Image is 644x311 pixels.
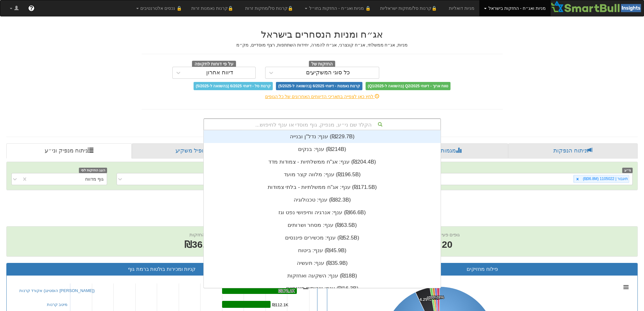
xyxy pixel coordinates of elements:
div: ענף: ‏אג"ח ממשלתיות - צמודות מדד ‎(₪204.4B)‎ [204,156,441,168]
tspan: 0.78% [432,295,444,300]
tspan: 0.70% [427,295,438,300]
div: הקלד שם ני״ע, מנפיק, גוף מוסדי או ענף לחיפוש... [204,119,440,130]
div: לחץ כאן לצפייה בתאריכי הדיווחים האחרונים של כל הגופים [137,93,507,100]
div: כל סוגי המשקיעים [306,70,350,76]
span: שווי החזקות [189,232,214,237]
span: הצג החזקות לפי [79,168,107,173]
h2: אג״ח ומניות הנסחרים בישראל [142,29,503,40]
a: מיטב קרנות [47,302,68,307]
span: קרנות נאמנות - דיווחי 6/2025 (בהשוואה ל-5/2025) [276,82,362,90]
a: 🔒 נכסים אלטרנטיבים [131,0,187,16]
a: 🔒קרנות נאמנות זרות [187,0,240,16]
a: מניות דואליות [444,0,479,16]
span: קרנות סל - דיווחי 6/2025 (בהשוואה ל-5/2025) [194,82,273,90]
img: Smartbull [551,0,644,13]
span: ? [29,5,33,11]
a: 🔒קרנות סל/מחקות ישראליות [375,0,444,16]
a: אקורד קרנות (הוסטינג [PERSON_NAME]) [19,288,95,293]
div: תיגבור | 1105022 (₪36.8M) [581,175,629,183]
span: ₪36.8M [184,239,218,250]
span: החזקות של [309,61,335,68]
div: ענף: ‏מסחר ושרותים ‎(₪63.5B)‎ [204,219,441,232]
div: ענף: ‏אנרגיה וחיפושי נפט וגז ‎(₪66.6B)‎ [204,206,441,219]
h3: פילוח מחזיקים [332,266,633,272]
a: פרופיל משקיע [132,143,259,159]
div: ענף: ‏טכנולוגיה ‎(₪82.3B)‎ [204,194,441,206]
tspan: ₪172.1K [278,289,295,293]
h2: תיגבור | 1105022 - ניתוח ני״ע [6,196,638,207]
div: ענף: ‏תעשיה ‎(₪35.9B)‎ [204,257,441,270]
span: על פי דוחות לתקופה [192,61,236,68]
span: טווח ארוך - דיווחי Q2/2025 (בהשוואה ל-Q1/2025) [366,82,450,90]
h3: קניות ומכירות בולטות ברמת גוף [11,266,312,272]
span: גופים פעילים [435,232,460,237]
tspan: ₪112.1K [272,302,289,307]
div: ענף: ‏בנקים ‎(₪214B)‎ [204,143,441,156]
div: ענף: ‏אג"ח ממשלתיות - בלתי צמודות ‎(₪171.5B)‎ [204,181,441,194]
h5: מניות, אג״ח ממשלתי, אג״ח קונצרני, אג״ח להמרה, יחידות השתתפות, רצף מוסדיים, מק״מ [142,43,503,47]
a: מגמות שוק [382,143,508,159]
a: 🔒 מניות ואג״ח - החזקות בחו״ל [300,0,375,16]
div: דיווח אחרון [206,70,233,76]
div: ענף: ‏ביטוח ‎(₪45.9B)‎ [204,244,441,257]
div: גוף מדווח [85,176,104,182]
span: 20 [435,238,460,252]
div: ענף: ‏שרותים פיננסיים ‎(₪16.3B)‎ [204,282,441,295]
a: ? [23,0,39,16]
a: ניתוח הנפקות [508,143,638,159]
div: ענף: ‏מכשירים פיננסים ‎(₪52.5B)‎ [204,232,441,244]
span: ני״ע [622,168,633,173]
a: ניתוח מנפיק וני״ע [6,143,132,159]
div: ענף: ‏מלווה קצר מועד ‎(₪196.5B)‎ [204,168,441,181]
a: 🔒קרנות סל/מחקות זרות [240,0,300,16]
tspan: 4.25% [419,297,431,302]
a: מניות ואג״ח - החזקות בישראל [479,0,551,16]
div: ענף: ‏נדל"ן ובנייה ‎(₪229.7B)‎ [204,130,441,143]
tspan: 0.61% [430,295,442,300]
div: ענף: ‏השקעה ואחזקות ‎(₪18B)‎ [204,270,441,282]
tspan: 0.69% [429,295,440,300]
